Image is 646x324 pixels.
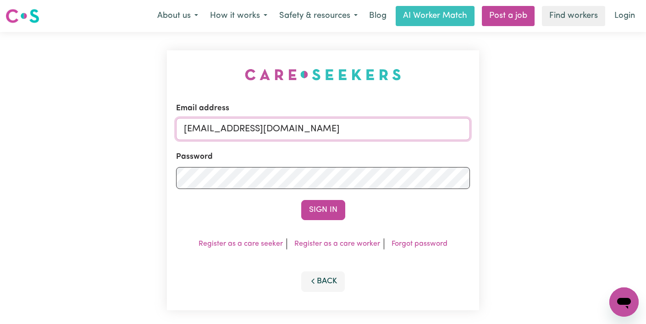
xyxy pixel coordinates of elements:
a: Register as a care worker [294,240,380,248]
iframe: Button to launch messaging window [609,287,639,317]
button: Sign In [301,200,345,220]
input: Email address [176,118,470,140]
a: AI Worker Match [396,6,475,26]
a: Blog [364,6,392,26]
label: Email address [176,103,229,114]
button: How it works [204,6,273,26]
a: Login [609,6,640,26]
label: Password [176,151,213,163]
button: Back [301,271,345,292]
img: Careseekers logo [6,8,39,24]
a: Find workers [542,6,605,26]
button: About us [151,6,204,26]
a: Register as a care seeker [199,240,283,248]
a: Careseekers logo [6,5,39,27]
a: Forgot password [392,240,447,248]
a: Post a job [482,6,535,26]
button: Safety & resources [273,6,364,26]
